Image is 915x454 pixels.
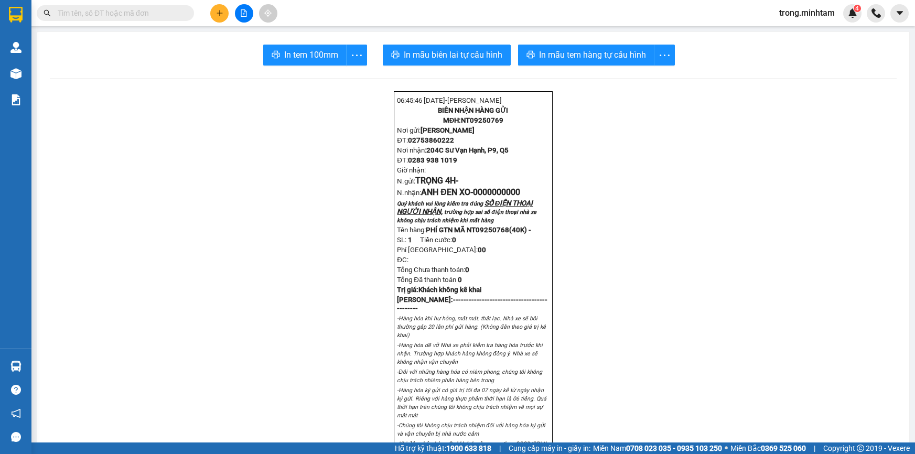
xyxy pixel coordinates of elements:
[761,444,806,452] strong: 0369 525 060
[418,286,481,294] span: Khách không kê khai
[10,361,21,372] img: warehouse-icon
[771,6,843,19] span: trong.minhtam
[854,5,861,12] sup: 4
[235,4,253,23] button: file-add
[452,236,456,244] span: 0
[397,422,545,437] em: -Chúng tôi không chịu trách nhiệm đối với hàng hóa ký gửi và vận chuyển bị nhà nước cấm
[397,156,408,164] span: ĐT:
[397,146,509,154] span: Nơi nhận:
[44,9,51,17] span: search
[11,408,21,418] span: notification
[397,136,408,144] span: ĐT:
[438,106,508,114] strong: BIÊN NHẬN HÀNG GỬI
[10,42,21,53] img: warehouse-icon
[397,199,533,215] span: SỐ ĐIỆN THOẠI NGƯỜI NHẬN,
[509,442,590,454] span: Cung cấp máy in - giấy in:
[408,136,454,144] span: 02753860222
[848,8,857,18] img: icon-new-feature
[264,9,272,17] span: aim
[473,187,520,197] span: 0000000000
[240,9,247,17] span: file-add
[397,369,542,384] em: -Đối với những hàng hóa có niêm phong, chúng tôi không chịu trách nhiêm phần hàng bên trong
[397,266,469,274] span: Tổng Chưa thanh toán:
[725,446,728,450] span: ⚪️
[397,256,408,264] span: ĐC:
[347,49,367,62] span: more
[871,8,881,18] img: phone-icon
[395,442,491,454] span: Hỗ trợ kỹ thuật:
[397,166,426,174] span: Giờ nhận:
[499,442,501,454] span: |
[397,96,502,104] span: 06:45:46 [DATE]-
[397,126,475,134] span: Nơi gửi:
[397,209,536,224] span: trường hợp sai số điện thoại nhà xe không chịu trách nhiệm khi mất hàng
[11,385,21,395] span: question-circle
[397,200,483,207] span: Quý khách vui lòng kiểm tra đúng
[446,444,491,452] strong: 1900 633 818
[397,246,486,254] span: Phí [GEOGRAPHIC_DATA]:
[404,48,502,61] span: In mẫu biên lai tự cấu hình
[814,442,815,454] span: |
[420,236,456,244] span: Tiền cước:
[397,177,458,185] span: N.gửi:
[397,236,406,244] span: SL:
[397,189,520,197] span: N.nhận:
[855,5,859,12] span: 4
[397,226,531,234] span: Tên hàng:
[397,315,546,339] em: -Hàng hóa khi hư hỏng, mất mát. thất lạc. Nhà xe sẽ bồi thường gấp 20 lần phí gửi hàng. (Không đề...
[461,116,503,124] span: NT09250769
[397,286,418,294] span: Trị giá:
[391,50,400,60] span: printer
[415,176,458,186] span: TRỌNG 4H-
[408,156,457,164] span: 0283 938 1019
[9,7,23,23] img: logo-vxr
[426,146,509,154] span: 204C Sư Vạn Hạnh, P9, Q5
[421,126,475,134] span: [PERSON_NAME]
[397,276,456,284] span: Tổng Đã thanh toán
[10,94,21,105] img: solution-icon
[284,48,338,61] span: In tem 100mm
[626,444,722,452] strong: 0708 023 035 - 0935 103 250
[518,45,654,66] button: printerIn mẫu tem hàng tự cấu hình
[730,442,806,454] span: Miền Bắc
[447,96,502,104] span: [PERSON_NAME]
[895,8,905,18] span: caret-down
[857,445,864,452] span: copyright
[346,45,367,66] button: more
[259,4,277,23] button: aim
[443,116,504,124] strong: MĐH:
[408,236,412,244] span: 1
[58,7,181,19] input: Tìm tên, số ĐT hoặc mã đơn
[890,4,909,23] button: caret-down
[654,49,674,62] span: more
[397,387,546,419] em: -Hàng hóa ký gửi có giá trị tối đa 07 ngày kể từ ngày nhận ký gửi. Riêng với hàng thực phẩm thời ...
[210,4,229,23] button: plus
[478,246,486,254] strong: 0
[397,342,543,365] em: -Hàng hóa dễ vỡ Nhà xe phải kiểm tra hàng hóa trước khi nhận. Trường hợp khách hàng không đồng ý....
[426,226,531,234] span: PHÍ GTN MÃ NT09250768(40K) -
[10,68,21,79] img: warehouse-icon
[465,266,469,274] span: 0
[11,432,21,442] span: message
[421,187,473,197] span: ANH ĐEN XO-
[526,50,535,60] span: printer
[482,246,486,254] span: 0
[383,45,511,66] button: printerIn mẫu biên lai tự cấu hình
[458,276,462,284] span: 0
[397,296,547,312] strong: [PERSON_NAME]:--------------------------------------------
[593,442,722,454] span: Miền Nam
[272,50,280,60] span: printer
[654,45,675,66] button: more
[263,45,347,66] button: printerIn tem 100mm
[216,9,223,17] span: plus
[539,48,646,61] span: In mẫu tem hàng tự cấu hình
